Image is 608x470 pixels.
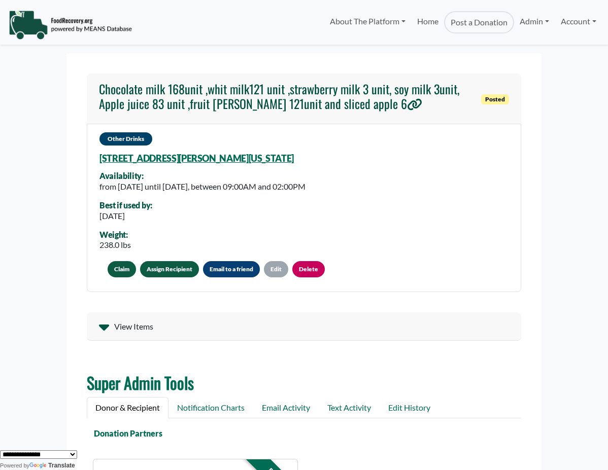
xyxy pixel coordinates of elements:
button: Email to a friend [203,261,260,277]
img: Google Translate [29,462,48,469]
a: Email Activity [253,397,319,418]
div: Availability: [99,171,306,180]
h4: Chocolate milk 168unit ,whit milk121 unit ,strawberry milk 3 unit, soy milk 3unit, Apple juice 83... [99,82,476,111]
h2: Super Admin Tools [87,373,521,392]
span: Other Drinks [99,132,152,146]
a: Assign Recipient [140,261,199,277]
div: [DATE] [99,210,152,222]
a: About The Platform [324,11,411,31]
div: Weight: [99,230,131,239]
a: Delete [292,261,325,277]
a: [STREET_ADDRESS][PERSON_NAME][US_STATE] [99,153,294,164]
span: Posted [481,94,509,104]
a: Admin [514,11,555,31]
span: View Items [114,320,153,333]
img: NavigationLogo_FoodRecovery-91c16205cd0af1ed486a0f1a7774a6544ea792ac00100771e7dd3ec7c0e58e41.png [9,10,132,40]
a: Donor & Recipient [87,397,168,418]
a: Chocolate milk 168unit ,whit milk121 unit ,strawberry milk 3 unit, soy milk 3unit, Apple juice 83... [99,82,476,115]
a: Edit History [380,397,439,418]
div: Best if used by: [99,201,152,210]
a: Home [411,11,444,33]
a: Post a Donation [444,11,514,33]
div: 238.0 lbs [99,239,131,251]
a: Notification Charts [168,397,253,418]
a: Edit [264,261,288,277]
a: Translate [29,462,75,469]
div: Donation Partners [81,427,515,440]
a: Text Activity [319,397,380,418]
a: Account [555,11,602,31]
button: Claim [108,261,136,277]
div: from [DATE] until [DATE], between 09:00AM and 02:00PM [99,180,306,193]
